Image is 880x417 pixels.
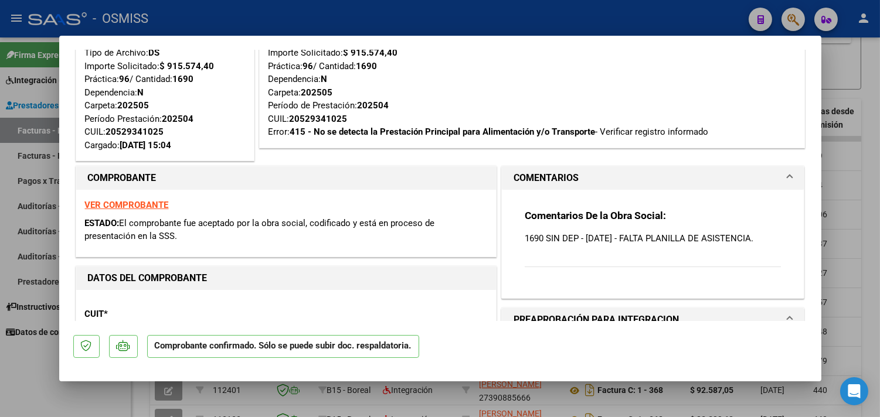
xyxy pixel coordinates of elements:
strong: $ 915.574,40 [344,47,398,58]
strong: 202505 [301,87,333,98]
strong: 202504 [358,100,389,111]
div: Open Intercom Messenger [840,377,868,405]
strong: 415 - No se detecta la Prestación Principal para Alimentación y/o Transporte [290,127,596,137]
mat-expansion-panel-header: PREAPROBACIÓN PARA INTEGRACION [502,308,804,331]
strong: $ 915.574,40 [160,61,215,71]
strong: COMPROBANTE [88,172,157,183]
strong: 96 [303,61,314,71]
div: 20529341025 [106,125,164,139]
h1: PREAPROBACIÓN PARA INTEGRACION [514,313,679,327]
strong: [DATE] 15:04 [120,140,172,151]
div: Tipo de Archivo: Importe Solicitado: Práctica: / Cantidad: Dependencia: Carpeta: Período de Prest... [269,33,796,139]
span: ESTADO: [85,218,120,228]
p: Comprobante confirmado. Sólo se puede subir doc. respaldatoria. [147,335,419,358]
strong: 1690 [173,74,194,84]
strong: DATOS DEL COMPROBANTE [88,272,208,283]
strong: 202505 [118,100,150,111]
div: 20529341025 [290,112,348,126]
mat-expansion-panel-header: COMENTARIOS [502,166,804,190]
strong: 202504 [162,114,194,124]
p: 1690 SIN DEP - [DATE] - FALTA PLANILLA DE ASISTENCIA. [525,232,782,245]
strong: N [321,74,328,84]
strong: Comentarios De la Obra Social: [525,210,666,221]
span: El comprobante fue aceptado por la obra social, codificado y está en proceso de presentación en l... [85,218,435,242]
strong: N [138,87,144,98]
strong: 1690 [356,61,378,71]
strong: 96 [120,74,130,84]
div: Tipo de Archivo: Importe Solicitado: Práctica: / Cantidad: Dependencia: Carpeta: Período Prestaci... [85,33,245,152]
h1: COMENTARIOS [514,171,579,185]
a: VER COMPROBANTE [85,200,169,210]
strong: DS [149,47,160,58]
p: CUIT [85,307,206,321]
div: COMENTARIOS [502,190,804,298]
